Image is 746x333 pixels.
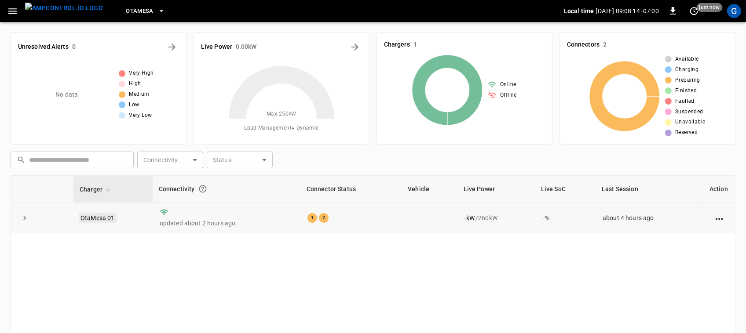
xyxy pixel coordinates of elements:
span: OtaMesa [126,6,154,16]
div: Connectivity [159,181,294,197]
span: Suspended [675,108,703,116]
button: set refresh interval [687,4,701,18]
span: Offline [500,91,517,100]
th: Connector Status [300,176,402,203]
span: High [129,80,141,88]
th: Last Session [596,176,703,203]
h6: 1 [413,40,417,50]
p: - kW [464,214,475,222]
p: No data [55,90,78,99]
h6: Live Power [201,42,232,52]
span: Reserved [675,128,698,137]
p: [DATE] 09:08:14 -07:00 [596,7,659,15]
span: Low [129,101,139,109]
div: action cell options [714,214,725,222]
button: Connection between the charger and our software. [195,181,211,197]
th: Action [703,176,735,203]
div: 2 [319,213,329,223]
th: Live Power [457,176,535,203]
span: Faulted [675,97,695,106]
td: about 4 hours ago [596,203,703,233]
span: Max. 250 kW [267,110,296,119]
h6: Connectors [567,40,600,50]
span: Online [500,80,516,89]
th: Vehicle [402,176,457,203]
img: ampcontrol.io logo [25,3,103,14]
h6: 0.00 kW [236,42,257,52]
div: / 260 kW [464,214,528,222]
td: - % [535,203,596,233]
td: - [402,203,457,233]
span: just now [697,3,723,12]
div: profile-icon [727,4,741,18]
span: Charging [675,65,698,74]
div: 1 [307,213,317,223]
p: Local time [564,7,594,15]
span: Very High [129,69,154,78]
span: Medium [129,90,149,99]
span: Charger [80,184,114,195]
th: Live SoC [535,176,596,203]
button: All Alerts [165,40,179,54]
a: OtaMesa 01 [79,213,117,223]
button: expand row [18,211,31,224]
span: Available [675,55,699,64]
button: OtaMesa [122,3,168,20]
button: Energy Overview [348,40,362,54]
span: Unavailable [675,118,705,127]
h6: Chargers [384,40,410,50]
span: Preparing [675,76,700,85]
span: Finished [675,87,697,95]
h6: 0 [72,42,76,52]
p: updated about 2 hours ago [160,219,293,228]
h6: 2 [603,40,607,50]
span: Load Management = Dynamic [244,124,319,133]
span: Very Low [129,111,152,120]
h6: Unresolved Alerts [18,42,69,52]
